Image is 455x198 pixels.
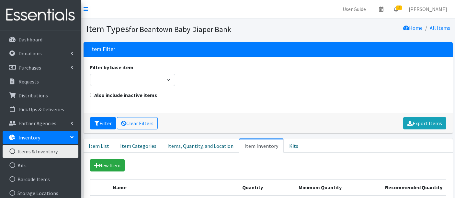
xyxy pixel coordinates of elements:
a: All Items [430,25,450,31]
p: Distributions [18,92,48,99]
p: Dashboard [18,36,42,43]
a: New Item [90,159,125,171]
a: Item List [84,138,115,153]
p: Requests [18,78,39,85]
h3: Item Filter [90,46,115,53]
span: 13 [396,5,402,10]
p: Donations [18,50,42,57]
th: Recommended Quantity [346,179,446,195]
p: Purchases [18,64,41,71]
a: Clear Filters [117,117,158,129]
a: Export Items [403,117,446,129]
a: Purchases [3,61,78,74]
a: Barcode Items [3,173,78,186]
p: Inventory [18,134,40,141]
th: Minimum Quantity [267,179,346,195]
a: Items, Quantity, and Location [162,138,239,153]
button: Filter [90,117,116,129]
h1: Item Types [86,23,266,35]
a: Kits [3,159,78,172]
a: Inventory [3,131,78,144]
a: Donations [3,47,78,60]
a: Dashboard [3,33,78,46]
a: 13 [389,3,404,16]
a: User Guide [337,3,371,16]
a: Requests [3,75,78,88]
p: Pick Ups & Deliveries [18,106,64,113]
label: Filter by base item [90,63,133,71]
a: Pick Ups & Deliveries [3,103,78,116]
a: Item Categories [115,138,162,153]
small: for Beantown Baby Diaper Bank [129,25,231,34]
label: Also include inactive items [90,91,157,99]
a: [PERSON_NAME] [404,3,452,16]
a: Distributions [3,89,78,102]
a: Items & Inventory [3,145,78,158]
a: Kits [284,138,304,153]
th: Quantity [222,179,267,195]
th: Name [109,179,222,195]
a: Partner Agencies [3,117,78,130]
p: Partner Agencies [18,120,56,126]
img: HumanEssentials [3,4,78,26]
a: Item Inventory [239,138,284,153]
a: Home [403,25,423,31]
input: Also include inactive items [90,93,94,97]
